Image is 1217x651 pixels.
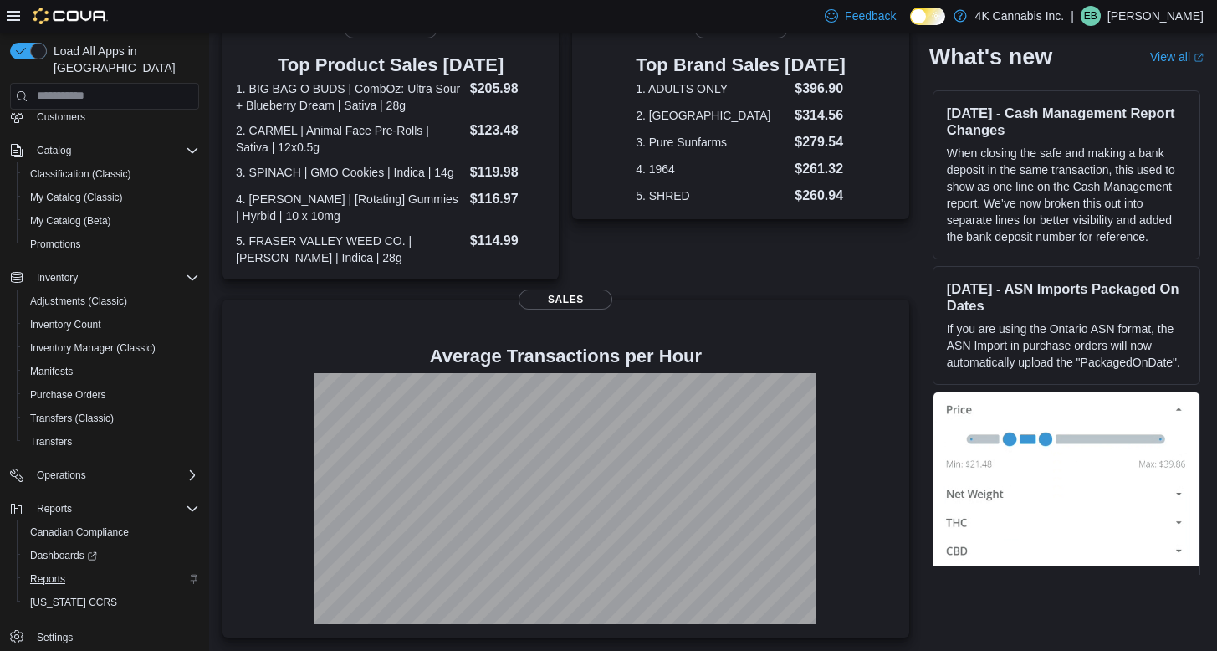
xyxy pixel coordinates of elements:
span: Transfers [23,432,199,452]
p: [PERSON_NAME] [1107,6,1204,26]
input: Dark Mode [910,8,945,25]
p: 4K Cannabis Inc. [975,6,1065,26]
span: Adjustments (Classic) [30,295,127,308]
span: Reports [30,499,199,519]
span: Canadian Compliance [30,525,129,539]
dt: 5. FRASER VALLEY WEED CO. | [PERSON_NAME] | Indica | 28g [236,233,463,266]
a: Reports [23,569,72,589]
button: My Catalog (Classic) [17,186,206,209]
dt: 3. Pure Sunfarms [636,134,788,151]
a: My Catalog (Classic) [23,187,130,208]
p: When closing the safe and making a bank deposit in the same transaction, this used to show as one... [947,145,1186,245]
span: Adjustments (Classic) [23,291,199,311]
span: Washington CCRS [23,592,199,613]
a: Inventory Count [23,315,108,335]
button: Inventory Count [17,313,206,336]
span: Promotions [23,234,199,254]
button: Reports [3,497,206,520]
span: Inventory Manager (Classic) [30,341,156,355]
button: Transfers [17,430,206,454]
span: Customers [30,106,199,127]
a: My Catalog (Beta) [23,211,118,231]
span: Load All Apps in [GEOGRAPHIC_DATA] [47,43,199,76]
h3: [DATE] - ASN Imports Packaged On Dates [947,280,1186,314]
a: Adjustments (Classic) [23,291,134,311]
span: Catalog [30,141,199,161]
span: EB [1084,6,1097,26]
a: Canadian Compliance [23,522,136,542]
dt: 2. [GEOGRAPHIC_DATA] [636,107,788,124]
a: Classification (Classic) [23,164,138,184]
p: | [1071,6,1074,26]
dt: 3. SPINACH | GMO Cookies | Indica | 14g [236,164,463,181]
span: Dashboards [30,549,97,562]
button: Adjustments (Classic) [17,290,206,313]
button: Inventory [30,268,84,288]
span: Reports [37,502,72,515]
button: Catalog [3,139,206,162]
dd: $396.90 [795,79,846,99]
dt: 4. 1964 [636,161,788,177]
button: Classification (Classic) [17,162,206,186]
span: My Catalog (Classic) [30,191,123,204]
a: Transfers [23,432,79,452]
h4: Average Transactions per Hour [236,346,896,367]
span: Inventory [37,271,78,284]
dd: $119.98 [470,162,546,182]
dt: 2. CARMEL | Animal Face Pre-Rolls | Sativa | 12x0.5g [236,122,463,156]
dt: 5. SHRED [636,187,788,204]
span: Transfers (Classic) [30,412,114,425]
span: [US_STATE] CCRS [30,596,117,609]
span: Purchase Orders [30,388,106,402]
a: View allExternal link [1150,50,1204,64]
h3: [DATE] - Cash Management Report Changes [947,105,1186,138]
button: Reports [30,499,79,519]
a: Customers [30,107,92,127]
button: Operations [30,465,93,485]
button: Reports [17,567,206,591]
button: Canadian Compliance [17,520,206,544]
span: Manifests [30,365,73,378]
span: Reports [30,572,65,586]
a: Dashboards [17,544,206,567]
div: Eric Bayne [1081,6,1101,26]
a: Inventory Manager (Classic) [23,338,162,358]
span: Sales [519,290,612,310]
span: Dark Mode [910,25,911,26]
span: Transfers (Classic) [23,408,199,428]
button: Transfers (Classic) [17,407,206,430]
dd: $314.56 [795,105,846,126]
h3: Top Brand Sales [DATE] [636,55,846,75]
button: My Catalog (Beta) [17,209,206,233]
button: Promotions [17,233,206,256]
span: Inventory Manager (Classic) [23,338,199,358]
span: Inventory Count [30,318,101,331]
dd: $116.97 [470,189,546,209]
a: [US_STATE] CCRS [23,592,124,613]
span: Promotions [30,238,81,251]
button: Customers [3,105,206,129]
dd: $279.54 [795,132,846,152]
button: Inventory [3,266,206,290]
span: Dashboards [23,546,199,566]
span: My Catalog (Beta) [30,214,111,228]
dd: $123.48 [470,120,546,141]
button: Purchase Orders [17,383,206,407]
svg: External link [1194,53,1204,63]
span: Operations [37,469,86,482]
span: Operations [30,465,199,485]
span: Classification (Classic) [23,164,199,184]
a: Manifests [23,361,79,382]
h2: What's new [929,44,1052,70]
span: Inventory [30,268,199,288]
span: Classification (Classic) [30,167,131,181]
dt: 1. BIG BAG O BUDS | CombOz: Ultra Sour + Blueberry Dream | Sativa | 28g [236,80,463,114]
dd: $260.94 [795,186,846,206]
img: Cova [33,8,108,24]
button: Operations [3,464,206,487]
span: Customers [37,110,85,124]
dd: $114.99 [470,231,546,251]
dt: 4. [PERSON_NAME] | [Rotating] Gummies | Hyrbid | 10 x 10mg [236,191,463,224]
button: Manifests [17,360,206,383]
button: Inventory Manager (Classic) [17,336,206,360]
